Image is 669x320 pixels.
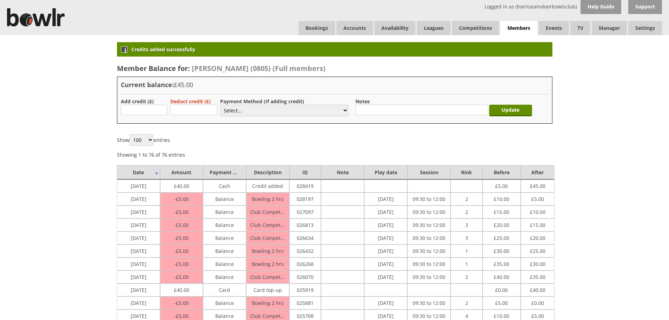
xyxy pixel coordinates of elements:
[364,231,407,244] td: [DATE]
[203,192,246,205] td: Balance
[364,218,407,231] td: [DATE]
[203,270,246,283] td: Balance
[494,246,509,254] span: 30.00
[117,179,160,192] td: [DATE]
[364,165,407,179] td: Play date : activate to sort column ascending
[117,192,160,205] td: [DATE]
[530,207,545,215] span: 10.00
[407,231,451,244] td: 09:30 to 12:00
[289,179,321,192] td: 028419
[521,165,555,179] td: After : activate to sort column ascending
[246,192,289,205] td: Bowling 2 hrs
[374,21,415,35] a: Availability
[117,165,160,179] td: Date : activate to sort column ascending
[495,285,508,293] span: 0.00
[407,165,451,179] td: Session : activate to sort column ascending
[289,192,321,205] td: 028197
[174,285,189,293] span: 40.00
[494,311,509,319] span: 10.00
[160,165,203,179] td: Amount : activate to sort column ascending
[407,205,451,218] td: 09:30 to 12:00
[174,80,193,89] span: £45.00
[220,98,304,105] label: Payment Method (If adding credit)
[321,165,364,179] td: Note : activate to sort column ascending
[289,218,321,231] td: 026813
[174,313,189,319] span: 5.00
[246,231,289,244] td: Club Competition
[246,218,289,231] td: Club Competition
[117,257,160,270] td: [DATE]
[117,42,552,57] div: Credits added successfully
[117,64,552,73] h2: Member Balance for:
[364,205,407,218] td: [DATE]
[500,21,537,35] span: Members
[117,244,160,257] td: [DATE]
[289,244,321,257] td: 026432
[483,165,521,179] td: Before : activate to sort column ascending
[355,98,370,105] label: Notes
[117,218,160,231] td: [DATE]
[170,98,211,105] label: Deduct credit (£)
[174,222,189,228] span: 5.00
[364,270,407,283] td: [DATE]
[246,165,289,179] td: Description : activate to sort column ascending
[364,244,407,257] td: [DATE]
[539,21,569,35] a: Events
[190,64,326,73] a: [PERSON_NAME] (0805) (Full members)
[407,296,451,309] td: 09:30 to 12:00
[628,21,662,35] span: Settings
[489,105,532,116] input: Update
[117,205,160,218] td: [DATE]
[121,98,154,105] label: Add credit (£)
[494,194,509,202] span: 10.00
[246,257,289,270] td: Bowling 2 hrs
[451,244,482,257] td: 1
[452,21,499,35] a: Competitions
[530,272,545,280] span: 35.00
[289,165,321,179] td: ID : activate to sort column ascending
[530,246,545,254] span: 25.00
[530,285,545,293] span: 40.00
[117,270,160,283] td: [DATE]
[494,259,509,267] span: 35.00
[203,283,246,296] td: Card
[570,21,590,35] span: TV
[289,257,321,270] td: 026268
[246,270,289,283] td: Club Competition
[417,21,451,35] a: Leagues
[495,298,508,306] span: 5.00
[174,261,189,267] span: 5.00
[203,257,246,270] td: Balance
[531,311,544,319] span: 5.00
[407,270,451,283] td: 09:30 to 12:00
[530,181,545,189] span: 45.00
[531,298,544,306] span: 0.00
[289,231,321,244] td: 026634
[203,296,246,309] td: Balance
[407,218,451,231] td: 09:30 to 12:00
[174,181,189,189] span: 40.00
[364,257,407,270] td: [DATE]
[174,300,189,306] span: 5.00
[451,270,482,283] td: 2
[451,165,482,179] td: Rink : activate to sort column ascending
[592,21,627,35] span: Manager
[203,205,246,218] td: Balance
[289,205,321,218] td: 027097
[531,194,544,202] span: 5.00
[407,192,451,205] td: 09:30 to 12:00
[530,259,545,267] span: 30.00
[530,233,545,241] span: 20.00
[364,192,407,205] td: [DATE]
[117,137,170,143] label: Show entries
[451,231,482,244] td: 3
[530,220,545,228] span: 15.00
[289,270,321,283] td: 026070
[121,80,549,89] h3: Current balance:
[451,205,482,218] td: 2
[494,220,509,228] span: 20.00
[203,218,246,231] td: Balance
[203,165,246,179] td: Payment Method : activate to sort column ascending
[407,244,451,257] td: 09:30 to 12:00
[117,283,160,296] td: [DATE]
